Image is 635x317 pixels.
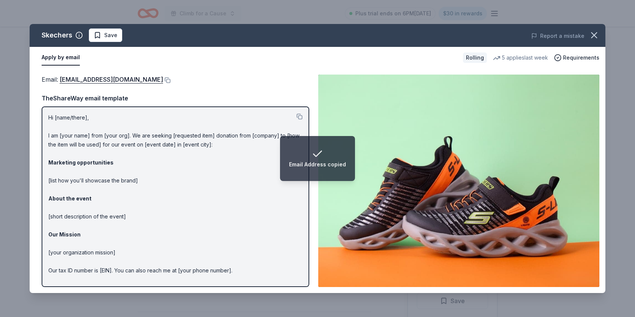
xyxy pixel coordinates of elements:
button: Requirements [554,53,599,62]
p: Hi [name/there], I am [your name] from [your org]. We are seeking [requested item] donation from ... [48,113,303,302]
div: TheShareWay email template [42,93,309,103]
button: Apply by email [42,50,80,66]
span: Save [104,31,117,40]
a: [EMAIL_ADDRESS][DOMAIN_NAME] [60,75,163,84]
div: Rolling [463,52,487,63]
strong: About the event [48,195,91,202]
div: 5 applies last week [493,53,548,62]
img: Image for Skechers [318,75,599,287]
strong: Marketing opportunities [48,159,114,166]
span: Email : [42,76,163,83]
strong: Our Mission [48,231,81,238]
span: Requirements [563,53,599,62]
div: Skechers [42,29,72,41]
div: Email Address copied [289,160,346,169]
button: Save [89,28,122,42]
button: Report a mistake [531,31,584,40]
